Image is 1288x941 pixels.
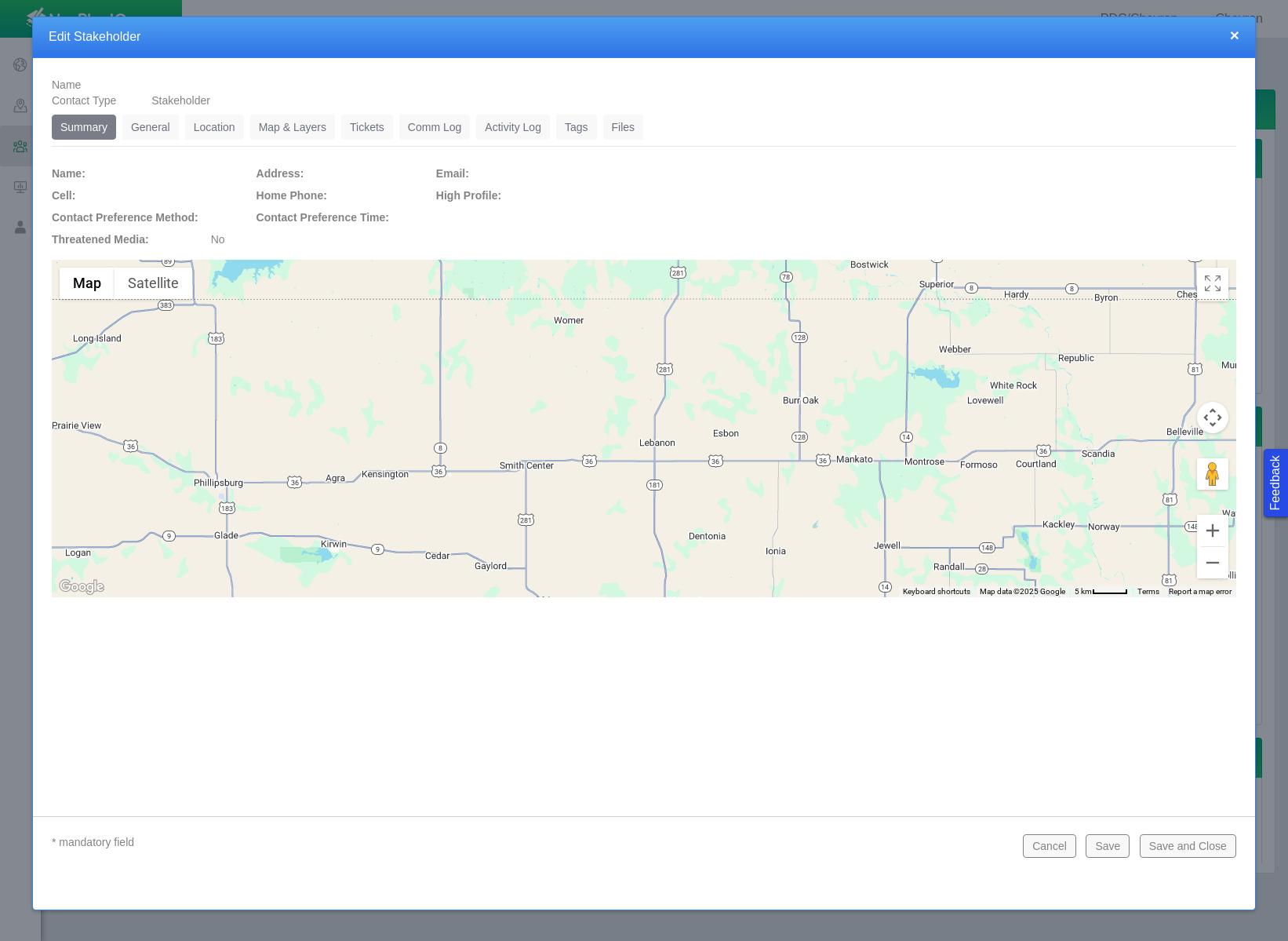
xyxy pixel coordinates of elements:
a: Location [185,115,244,140]
span: Name: [52,167,86,180]
button: Zoom in [1197,515,1228,546]
button: Zoom out [1197,547,1228,578]
span: Address: [257,167,304,180]
span: * mandatory field [52,836,134,848]
span: Name [52,78,81,91]
a: Files [603,115,644,140]
span: No [211,233,225,246]
button: Show satellite imagery [115,268,192,299]
a: Summary [52,115,116,140]
button: Cancel [1023,834,1076,858]
span: Contact Preference Method: [52,211,198,224]
button: Drag Pegman onto the map to open Street View [1197,458,1228,490]
h4: Edit Stakeholder [49,29,1239,46]
span: 5 km [1075,587,1092,596]
button: close [1230,27,1239,43]
a: Comm Log [399,115,470,140]
span: Email: [436,167,469,180]
span: Threatened Media: [52,233,149,246]
span: Contact Preference Time: [257,211,389,224]
button: Save [1086,834,1130,858]
a: Tags [556,115,597,140]
span: Home Phone: [257,189,327,202]
span: Cell: [52,189,75,202]
a: General [122,115,179,140]
a: Map & Layers [250,115,335,140]
button: Save and Close [1140,834,1236,858]
span: High Profile: [436,189,501,202]
span: Map data ©2025 Google [980,587,1065,596]
button: Map Scale: 5 km per 42 pixels [1070,586,1133,597]
button: Keyboard shortcuts [903,586,970,597]
button: Map camera controls [1197,402,1228,433]
a: Terms (opens in new tab) [1137,587,1159,596]
button: Show street map [60,268,115,299]
a: Report a map error [1169,587,1232,596]
img: Google [56,577,107,597]
a: Activity Log [476,115,550,140]
a: Tickets [341,115,393,140]
span: Stakeholder [151,94,210,107]
a: Open this area in Google Maps (opens a new window) [56,577,107,597]
button: Toggle Fullscreen in browser window [1197,268,1228,299]
span: Contact Type [52,94,116,107]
